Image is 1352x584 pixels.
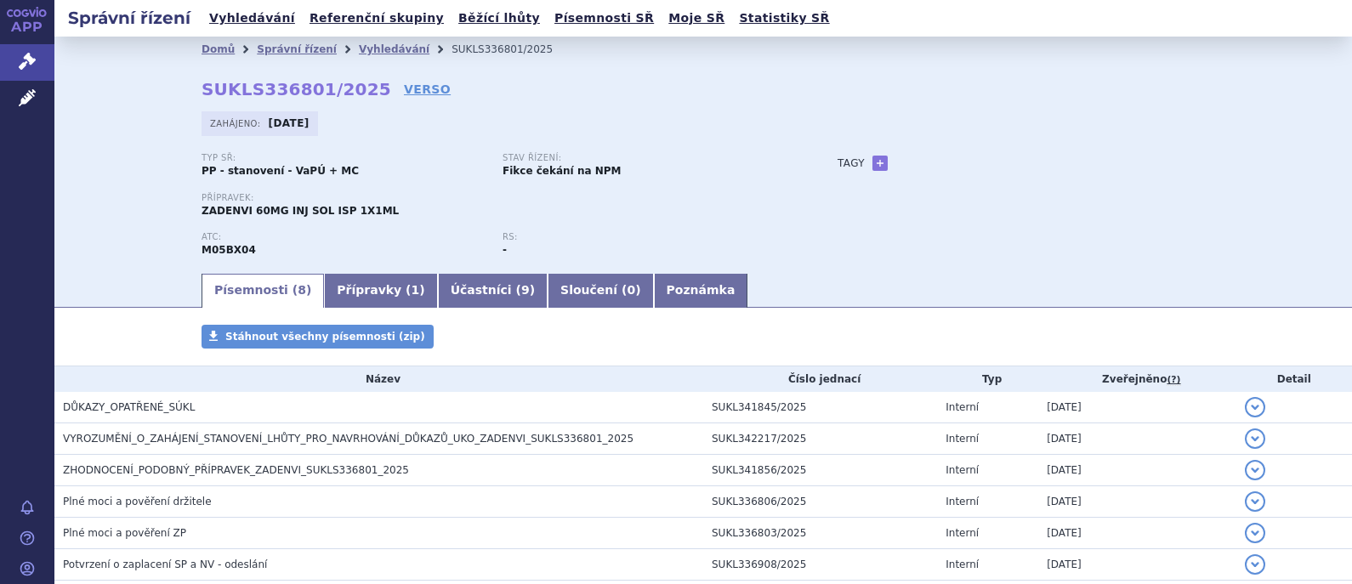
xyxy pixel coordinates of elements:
[202,43,235,55] a: Domů
[1236,366,1352,392] th: Detail
[703,486,937,518] td: SUKL336806/2025
[1038,455,1236,486] td: [DATE]
[703,518,937,549] td: SUKL336803/2025
[63,496,212,507] span: Plné moci a pověření držitele
[946,464,979,476] span: Interní
[1038,518,1236,549] td: [DATE]
[703,549,937,581] td: SUKL336908/2025
[946,433,979,445] span: Interní
[503,165,621,177] strong: Fikce čekání na NPM
[304,7,449,30] a: Referenční skupiny
[521,283,530,297] span: 9
[63,401,195,413] span: DŮKAZY_OPATŘENÉ_SÚKL
[946,496,979,507] span: Interní
[412,283,420,297] span: 1
[63,464,409,476] span: ZHODNOCENÍ_PODOBNÝ_PŘÍPRAVEK_ZADENVI_SUKLS336801_2025
[946,527,979,539] span: Interní
[298,283,306,297] span: 8
[225,331,425,343] span: Stáhnout všechny písemnosti (zip)
[1167,374,1180,386] abbr: (?)
[946,401,979,413] span: Interní
[453,7,545,30] a: Běžící lhůty
[627,283,635,297] span: 0
[202,325,434,349] a: Stáhnout všechny písemnosti (zip)
[202,274,324,308] a: Písemnosti (8)
[63,433,633,445] span: VYROZUMĚNÍ_O_ZAHÁJENÍ_STANOVENÍ_LHŮTY_PRO_NAVRHOVÁNÍ_DŮKAZŮ_UKO_ZADENVI_SUKLS336801_2025
[703,455,937,486] td: SUKL341856/2025
[202,205,399,217] span: ZADENVI 60MG INJ SOL ISP 1X1ML
[1245,491,1265,512] button: detail
[1245,428,1265,449] button: detail
[359,43,429,55] a: Vyhledávání
[654,274,748,308] a: Poznámka
[549,7,659,30] a: Písemnosti SŘ
[1038,486,1236,518] td: [DATE]
[269,117,310,129] strong: [DATE]
[663,7,730,30] a: Moje SŘ
[1038,423,1236,455] td: [DATE]
[1038,392,1236,423] td: [DATE]
[838,153,865,173] h3: Tagy
[54,6,204,30] h2: Správní řízení
[63,527,186,539] span: Plné moci a pověření ZP
[452,37,575,62] li: SUKLS336801/2025
[202,232,486,242] p: ATC:
[204,7,300,30] a: Vyhledávání
[703,392,937,423] td: SUKL341845/2025
[548,274,653,308] a: Sloučení (0)
[404,81,451,98] a: VERSO
[1245,460,1265,480] button: detail
[202,79,391,99] strong: SUKLS336801/2025
[872,156,888,171] a: +
[438,274,548,308] a: Účastníci (9)
[202,193,804,203] p: Přípravek:
[202,165,359,177] strong: PP - stanovení - VaPÚ + MC
[210,116,264,130] span: Zahájeno:
[1245,554,1265,575] button: detail
[1245,523,1265,543] button: detail
[1038,366,1236,392] th: Zveřejněno
[946,558,979,570] span: Interní
[202,244,256,256] strong: DENOSUMAB
[324,274,437,308] a: Přípravky (1)
[703,366,937,392] th: Číslo jednací
[1038,549,1236,581] td: [DATE]
[937,366,1038,392] th: Typ
[503,153,787,163] p: Stav řízení:
[503,244,507,256] strong: -
[703,423,937,455] td: SUKL342217/2025
[503,232,787,242] p: RS:
[54,366,703,392] th: Název
[257,43,337,55] a: Správní řízení
[734,7,834,30] a: Statistiky SŘ
[202,153,486,163] p: Typ SŘ:
[1245,397,1265,417] button: detail
[63,558,267,570] span: Potvrzení o zaplacení SP a NV - odeslání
